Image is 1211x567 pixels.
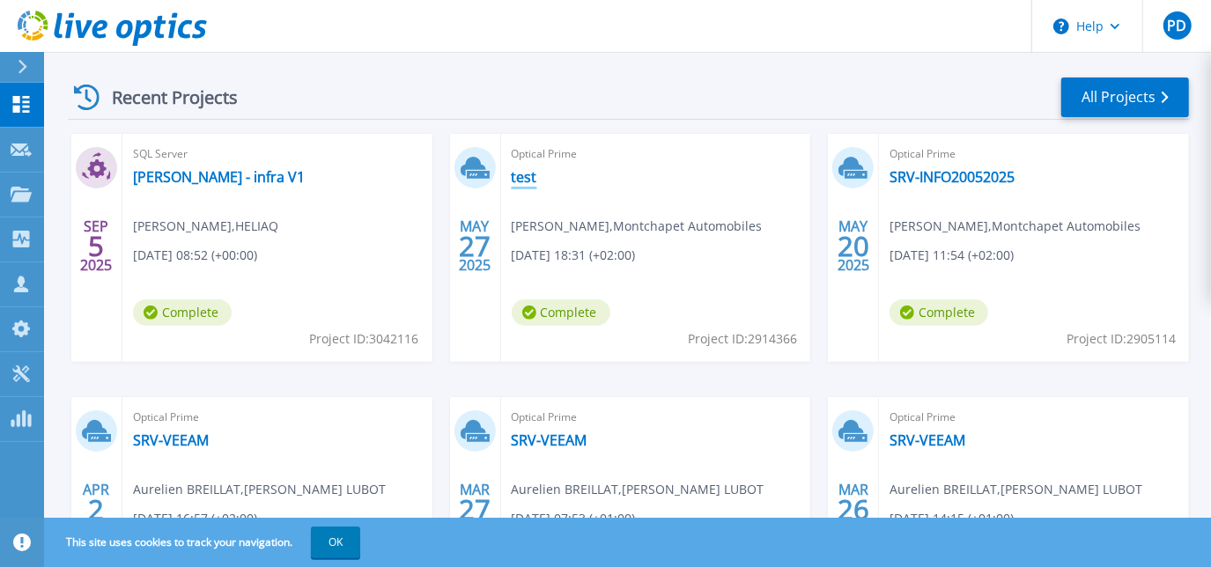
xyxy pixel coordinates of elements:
[133,246,257,265] span: [DATE] 08:52 (+00:00)
[890,246,1014,265] span: [DATE] 11:54 (+02:00)
[512,408,801,427] span: Optical Prime
[512,480,764,499] span: Aurelien BREILLAT , [PERSON_NAME] LUBOT
[890,168,1015,186] a: SRV-INFO20052025
[1067,329,1176,349] span: Project ID: 2905114
[512,431,587,449] a: SRV-VEEAM
[88,239,104,254] span: 5
[133,480,386,499] span: Aurelien BREILLAT , [PERSON_NAME] LUBOT
[459,502,491,517] span: 27
[79,477,113,541] div: APR 2025
[88,502,104,517] span: 2
[68,76,262,119] div: Recent Projects
[890,480,1142,499] span: Aurelien BREILLAT , [PERSON_NAME] LUBOT
[512,246,636,265] span: [DATE] 18:31 (+02:00)
[512,509,636,528] span: [DATE] 07:53 (+01:00)
[890,144,1178,164] span: Optical Prime
[838,502,869,517] span: 26
[890,217,1141,236] span: [PERSON_NAME] , Montchapet Automobiles
[512,299,610,326] span: Complete
[48,526,360,558] span: This site uses cookies to track your navigation.
[458,477,491,541] div: MAR 2025
[458,214,491,278] div: MAY 2025
[310,329,419,349] span: Project ID: 3042116
[79,214,113,278] div: SEP 2025
[133,217,278,236] span: [PERSON_NAME] , HELIAQ
[133,299,232,326] span: Complete
[890,431,965,449] a: SRV-VEEAM
[133,431,209,449] a: SRV-VEEAM
[512,217,763,236] span: [PERSON_NAME] , Montchapet Automobiles
[1167,18,1186,33] span: PD
[133,509,257,528] span: [DATE] 16:57 (+02:00)
[1061,77,1189,117] a: All Projects
[890,299,988,326] span: Complete
[688,329,797,349] span: Project ID: 2914366
[512,168,537,186] a: test
[512,144,801,164] span: Optical Prime
[838,239,869,254] span: 20
[837,477,870,541] div: MAR 2025
[890,408,1178,427] span: Optical Prime
[311,526,360,558] button: OK
[133,144,422,164] span: SQL Server
[459,239,491,254] span: 27
[837,214,870,278] div: MAY 2025
[890,509,1014,528] span: [DATE] 14:15 (+01:00)
[133,168,305,186] a: [PERSON_NAME] - infra V1
[133,408,422,427] span: Optical Prime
